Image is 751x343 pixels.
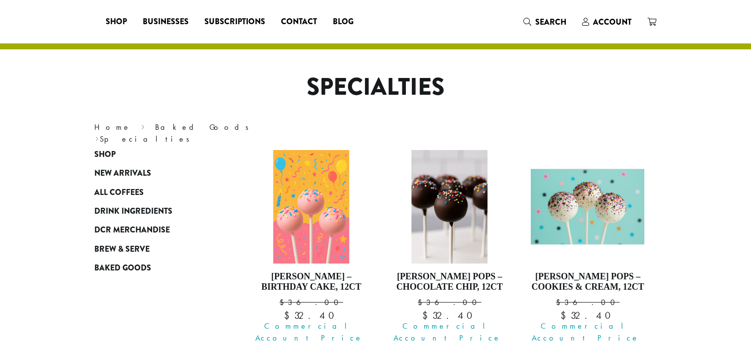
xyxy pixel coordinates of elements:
a: Drink Ingredients [94,202,213,221]
bdi: 32.40 [560,309,615,322]
bdi: 36.00 [279,297,343,307]
h4: [PERSON_NAME] Pops – Cookies & Cream, 12ct [531,271,644,293]
span: › [141,118,145,133]
span: $ [418,297,426,307]
span: Contact [281,16,317,28]
a: Baked Goods [155,122,255,132]
nav: Breadcrumb [94,121,361,145]
span: Shop [106,16,127,28]
span: Account [593,16,632,28]
img: Birthday-Cake.png [274,150,349,264]
span: New Arrivals [94,167,151,180]
a: DCR Merchandise [94,221,213,239]
span: $ [279,297,288,307]
a: Shop [94,145,213,164]
a: Brew & Serve [94,239,213,258]
span: Blog [333,16,354,28]
a: Shop [98,14,135,30]
h4: [PERSON_NAME] – Birthday Cake, 12ct [255,271,368,293]
img: Cookies-and-Cream.png [531,169,644,244]
span: Drink Ingredients [94,205,172,218]
span: $ [560,309,571,322]
a: Baked Goods [94,259,213,277]
span: Shop [94,149,116,161]
span: Search [535,16,566,28]
img: Chocolate-Chip.png [412,150,487,264]
bdi: 36.00 [556,297,620,307]
a: All Coffees [94,183,213,201]
a: Search [515,14,574,30]
bdi: 32.40 [284,309,338,322]
span: $ [556,297,564,307]
bdi: 36.00 [418,297,481,307]
h1: Specialties [87,73,665,102]
span: $ [284,309,294,322]
a: Home [94,122,131,132]
span: All Coffees [94,187,144,199]
h4: [PERSON_NAME] Pops – Chocolate Chip, 12ct [393,271,506,293]
span: DCR Merchandise [94,224,170,236]
span: $ [422,309,433,322]
span: › [95,130,99,145]
span: Baked Goods [94,262,151,274]
bdi: 32.40 [422,309,476,322]
a: New Arrivals [94,164,213,183]
span: Subscriptions [204,16,265,28]
span: Brew & Serve [94,243,150,256]
span: Businesses [143,16,189,28]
